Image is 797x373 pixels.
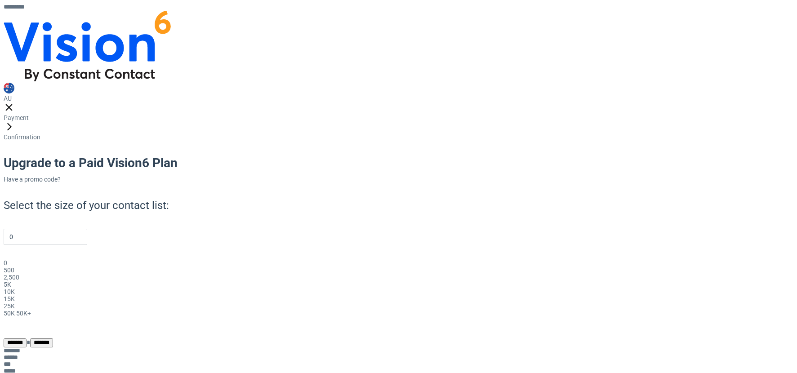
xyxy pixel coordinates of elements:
[16,310,31,317] span: 50K+
[4,133,793,141] div: Confirmation
[4,310,15,317] span: 50K
[4,274,19,281] span: 2,500
[4,266,14,274] span: 500
[4,95,793,102] div: AU
[4,281,11,288] span: 5K
[4,259,7,266] span: 0
[4,302,15,310] span: 25K
[4,288,15,295] span: 10K
[4,176,61,183] a: Have a promo code?
[4,198,793,213] h2: Select the size of your contact list:
[4,295,15,302] span: 15K
[4,114,793,121] div: Payment
[4,155,793,171] h1: Upgrade to a Paid Vision6 Plan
